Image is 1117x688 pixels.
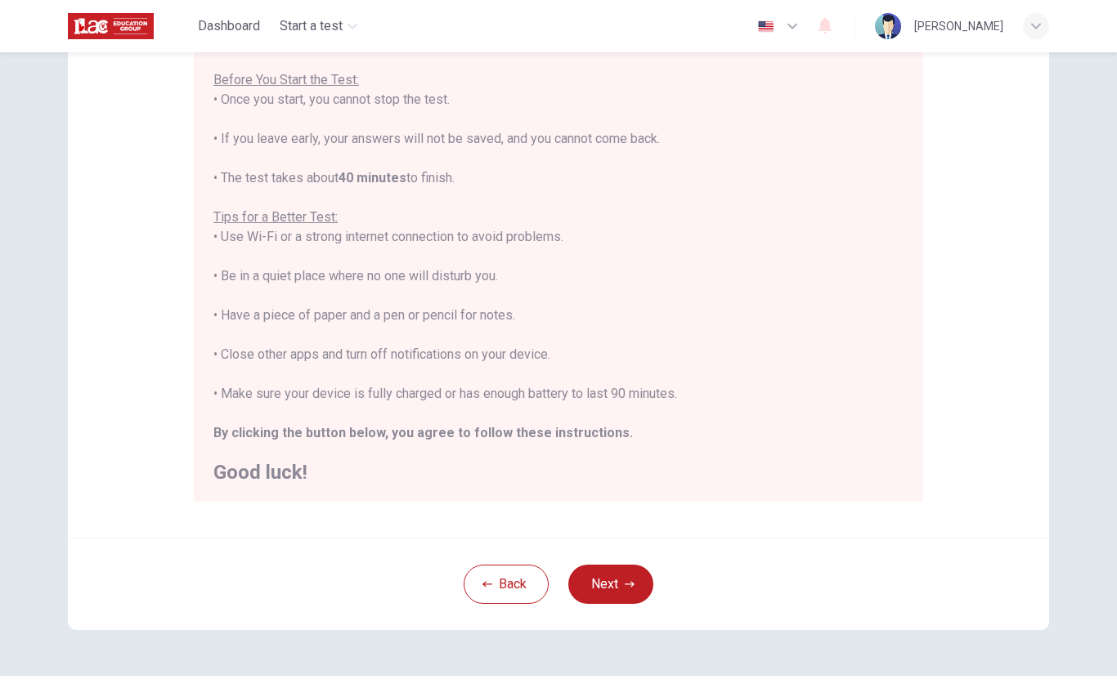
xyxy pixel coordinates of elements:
[213,31,904,482] div: You are about to start a . • Once you start, you cannot stop the test. • If you leave early, your...
[68,10,154,42] img: ILAC logo
[213,209,338,225] u: Tips for a Better Test:
[198,16,260,36] span: Dashboard
[914,16,1003,36] div: [PERSON_NAME]
[68,10,191,42] a: ILAC logo
[280,16,343,36] span: Start a test
[213,425,633,440] b: By clicking the button below, you agree to follow these instructions.
[273,11,364,41] button: Start a test
[213,72,359,87] u: Before You Start the Test:
[464,565,549,604] button: Back
[756,20,776,33] img: en
[568,565,653,604] button: Next
[339,170,406,185] b: 40 minutes
[213,462,904,482] h2: Good luck!
[191,11,267,41] button: Dashboard
[875,13,901,39] img: Profile picture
